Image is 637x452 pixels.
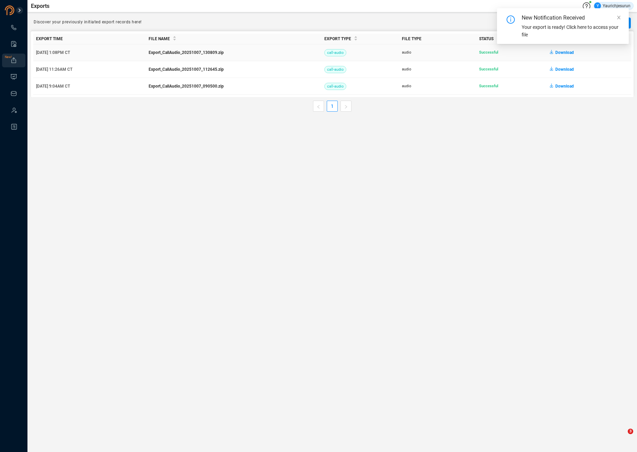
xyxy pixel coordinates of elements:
[327,101,337,111] a: 1
[146,44,322,61] td: Export_CallAudio_20251007_130809.zip
[5,5,43,15] img: prodigal-logo
[399,44,476,61] td: audio
[5,50,12,64] span: New!
[146,78,322,95] td: Export_CallAudio_20251007_090500.zip
[344,105,348,109] span: right
[522,23,621,38] div: Your export is ready! Click here to access your file
[36,67,72,72] span: [DATE] 11:26AM CT
[340,101,351,112] button: right
[550,81,574,92] button: Download
[507,15,515,24] span: info-circle
[2,70,25,84] li: Visuals
[555,81,574,92] span: Download
[616,15,621,20] span: close
[597,2,599,9] span: Y
[31,2,49,10] span: Exports
[34,20,142,24] span: Discover your previously initiated export records here!
[479,84,498,88] span: Successful
[2,54,25,67] li: Exports
[479,67,498,71] span: Successful
[149,36,170,41] span: File Name
[2,87,25,100] li: Inbox
[399,61,476,78] td: audio
[33,34,146,44] th: Export Time
[316,105,321,109] span: left
[36,84,70,89] span: [DATE] 9:04AM CT
[173,35,176,39] span: caret-up
[479,50,498,55] span: Successful
[324,36,351,41] span: Export Type
[354,35,358,39] span: caret-up
[36,50,70,55] span: [DATE] 1:08PM CT
[614,429,630,445] iframe: Intercom live chat
[555,64,574,75] span: Download
[324,49,346,56] span: call-audio
[2,21,25,34] li: Interactions
[522,14,593,22] div: New Notification Received
[628,429,633,434] span: 3
[594,2,630,9] div: Yaurichjesurun
[324,83,346,90] span: call-audio
[313,101,324,112] button: left
[324,66,346,73] span: call-audio
[340,101,351,112] li: Next Page
[354,38,358,42] span: caret-down
[399,34,476,44] th: File Type
[146,61,322,78] td: Export_CallAudio_20251007_112645.zip
[10,57,17,64] a: New!
[313,101,324,112] li: Previous Page
[476,34,547,44] th: Status
[550,64,574,75] button: Download
[2,37,25,51] li: Smart Reports
[399,78,476,95] td: audio
[327,101,338,112] li: 1
[550,47,574,58] button: Download
[555,47,574,58] span: Download
[173,38,176,42] span: caret-down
